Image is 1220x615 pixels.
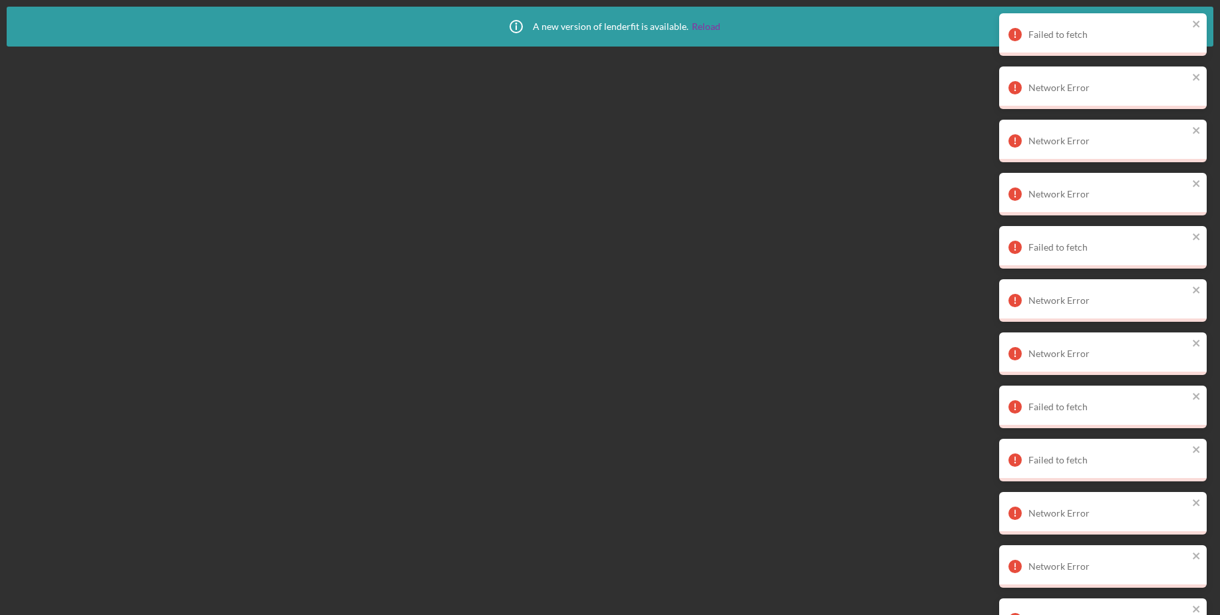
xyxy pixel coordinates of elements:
[1192,444,1201,457] button: close
[1192,285,1201,297] button: close
[1192,551,1201,563] button: close
[500,10,720,43] div: A new version of lenderfit is available.
[1192,72,1201,84] button: close
[1192,125,1201,138] button: close
[1028,561,1188,572] div: Network Error
[1192,497,1201,510] button: close
[1028,455,1188,465] div: Failed to fetch
[1028,242,1188,253] div: Failed to fetch
[1192,178,1201,191] button: close
[1192,19,1201,31] button: close
[1028,295,1188,306] div: Network Error
[1192,231,1201,244] button: close
[1192,338,1201,350] button: close
[1028,189,1188,199] div: Network Error
[1028,82,1188,93] div: Network Error
[1028,402,1188,412] div: Failed to fetch
[1028,136,1188,146] div: Network Error
[692,21,720,32] a: Reload
[1028,29,1188,40] div: Failed to fetch
[1028,348,1188,359] div: Network Error
[1192,391,1201,404] button: close
[1028,508,1188,519] div: Network Error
